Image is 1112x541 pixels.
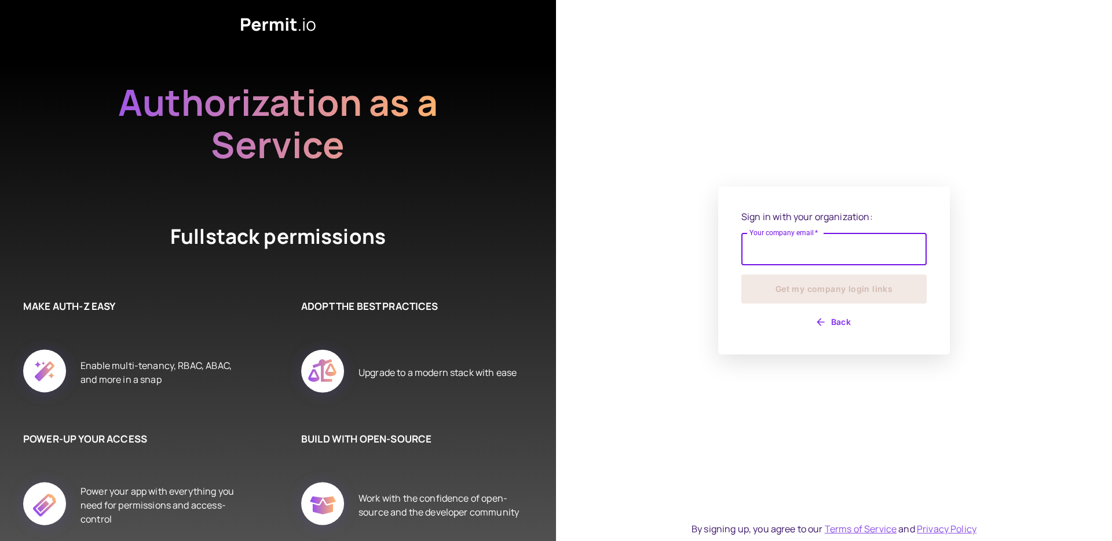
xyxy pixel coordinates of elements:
div: By signing up, you agree to our and [692,522,976,536]
div: Upgrade to a modern stack with ease [359,337,517,408]
div: Power your app with everything you need for permissions and access-control [81,469,243,541]
h6: BUILD WITH OPEN-SOURCE [301,432,521,447]
a: Privacy Policy [917,522,976,535]
p: Sign in with your organization: [741,210,927,224]
h2: Authorization as a Service [81,81,475,166]
button: Get my company login links [741,275,927,304]
label: Your company email [749,228,818,237]
h6: ADOPT THE BEST PRACTICES [301,299,521,314]
h6: MAKE AUTH-Z EASY [23,299,243,314]
a: Terms of Service [825,522,897,535]
div: Enable multi-tenancy, RBAC, ABAC, and more in a snap [81,337,243,408]
button: Back [741,313,927,331]
h4: Fullstack permissions [127,222,429,253]
h6: POWER-UP YOUR ACCESS [23,432,243,447]
div: Work with the confidence of open-source and the developer community [359,469,521,541]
